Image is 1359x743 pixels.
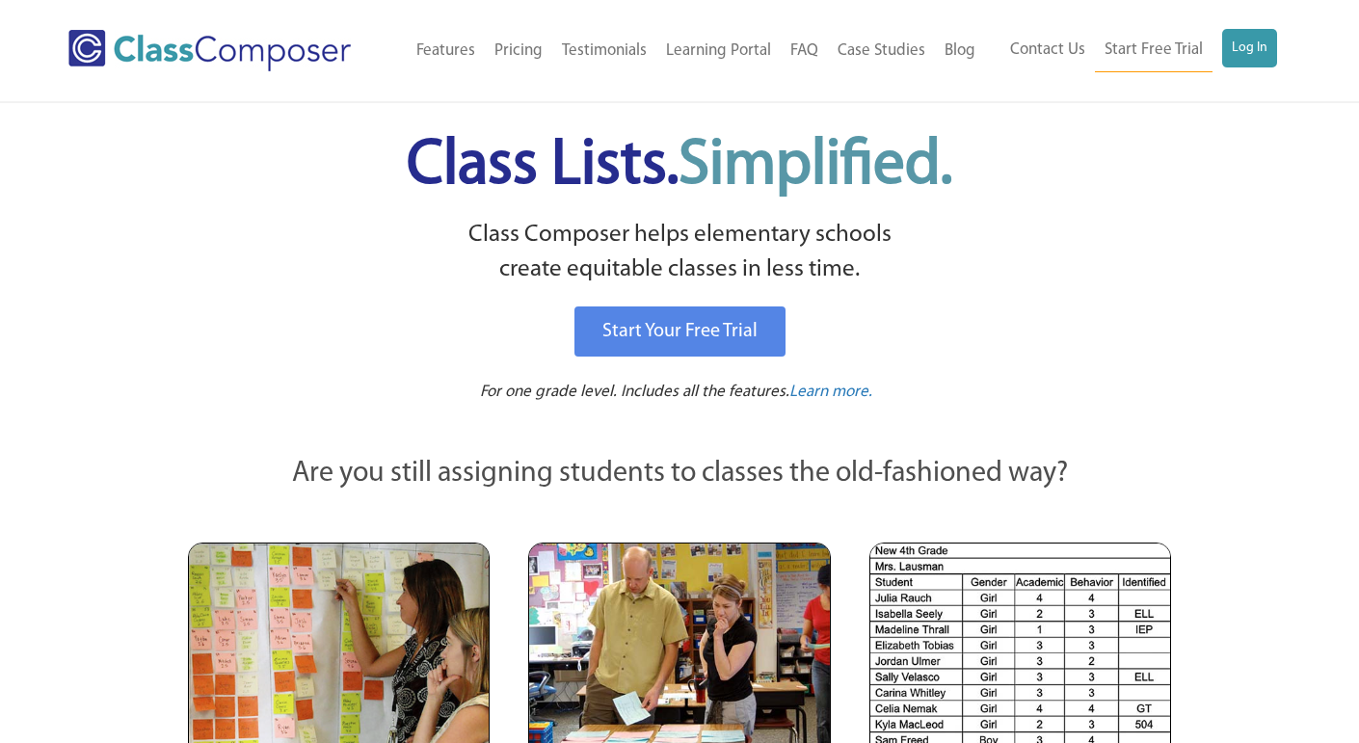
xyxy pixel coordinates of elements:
span: For one grade level. Includes all the features. [480,384,789,400]
nav: Header Menu [985,29,1276,72]
a: Learning Portal [656,30,781,72]
span: Simplified. [679,135,952,198]
nav: Header Menu [388,30,986,72]
p: Class Composer helps elementary schools create equitable classes in less time. [185,218,1174,288]
a: FAQ [781,30,828,72]
a: Testimonials [552,30,656,72]
a: Pricing [485,30,552,72]
a: Blog [935,30,985,72]
span: Learn more. [789,384,872,400]
a: Case Studies [828,30,935,72]
p: Are you still assigning students to classes the old-fashioned way? [188,453,1171,495]
a: Start Free Trial [1095,29,1212,72]
a: Start Your Free Trial [574,306,786,357]
a: Log In [1222,29,1277,67]
a: Features [407,30,485,72]
span: Start Your Free Trial [602,322,758,341]
img: Class Composer [68,30,351,71]
a: Learn more. [789,381,872,405]
span: Class Lists. [407,135,952,198]
a: Contact Us [1000,29,1095,71]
